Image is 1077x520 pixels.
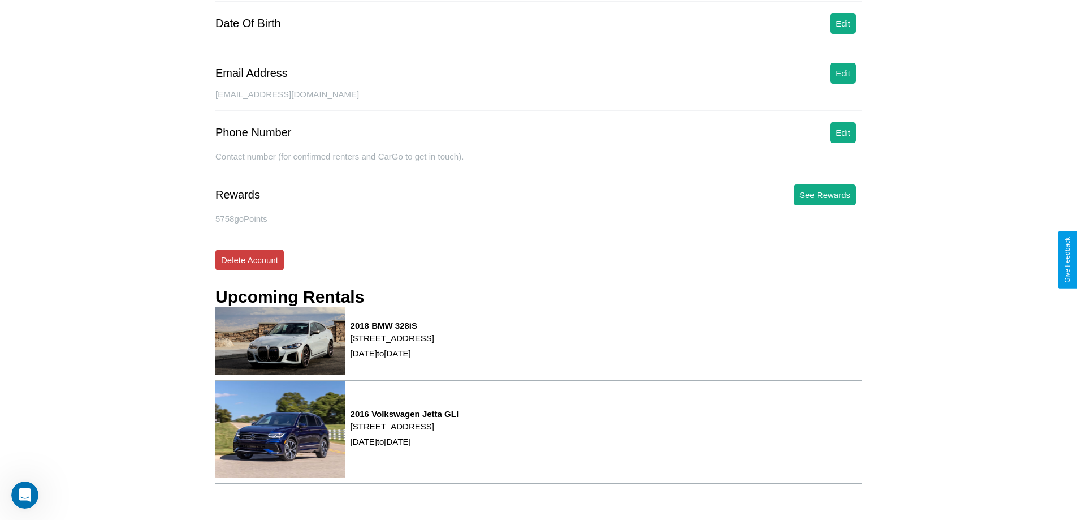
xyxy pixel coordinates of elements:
[830,63,856,84] button: Edit
[215,17,281,30] div: Date Of Birth
[215,89,862,111] div: [EMAIL_ADDRESS][DOMAIN_NAME]
[215,307,345,375] img: rental
[830,122,856,143] button: Edit
[351,330,434,346] p: [STREET_ADDRESS]
[215,381,345,478] img: rental
[11,482,38,509] iframe: Intercom live chat
[351,346,434,361] p: [DATE] to [DATE]
[215,152,862,173] div: Contact number (for confirmed renters and CarGo to get in touch).
[830,13,856,34] button: Edit
[1063,237,1071,283] div: Give Feedback
[215,287,364,307] h3: Upcoming Rentals
[215,67,288,80] div: Email Address
[215,126,292,139] div: Phone Number
[215,211,862,226] p: 5758 goPoints
[351,409,459,419] h3: 2016 Volkswagen Jetta GLI
[351,321,434,330] h3: 2018 BMW 328iS
[215,188,260,201] div: Rewards
[351,419,459,434] p: [STREET_ADDRESS]
[215,250,284,270] button: Delete Account
[351,434,459,449] p: [DATE] to [DATE]
[794,184,856,205] button: See Rewards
